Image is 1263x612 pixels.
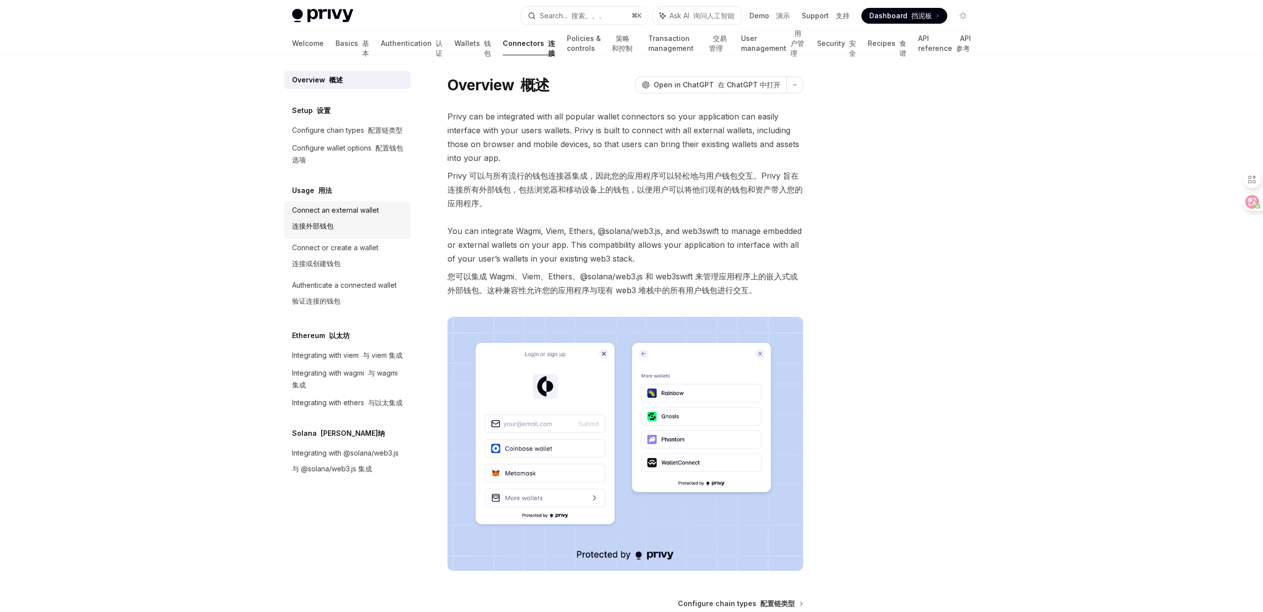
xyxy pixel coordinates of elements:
span: ⌘ K [631,12,642,20]
h5: Ethereum [292,330,350,342]
font: 用户管理 [790,29,804,57]
a: Recipes 食谱 [868,32,906,55]
h5: Setup [292,105,331,116]
button: Ask AI 询问人工智能 [653,7,742,25]
font: 交易管理 [709,34,727,52]
div: Integrating with @solana/web3.js [292,447,399,479]
font: 钱包 [484,39,491,57]
span: Configure chain types [678,599,795,609]
span: Open in ChatGPT [654,80,780,90]
span: Ask AI [669,11,735,21]
font: 设置 [317,106,331,115]
h5: Solana [292,427,385,439]
div: Configure chain types [292,124,403,136]
font: 连接或创建钱包 [292,259,340,268]
font: Privy 可以与所有流行的钱包连接器集成，因此您的应用程序可以轻松地与用户钱包交互。Privy 旨在连接所有外部钱包，包括浏览器和移动设备上的钱包，以便用户可以将他们现有的钱包和资产带入您的应... [447,171,803,208]
a: Connect or create a wallet连接或创建钱包 [284,239,410,276]
div: Connect an external wallet [292,204,379,236]
font: 配置链类型 [760,599,795,608]
h1: Overview [447,76,549,94]
a: Wallets 钱包 [454,32,491,55]
font: 用法 [318,186,332,194]
a: Policies & controls 策略和控制 [567,32,636,55]
font: 搜索。。。 [571,11,606,20]
a: Demo 演示 [749,11,790,21]
a: Support 支持 [802,11,850,21]
a: Dashboard 挡泥板 [861,8,947,24]
a: Connectors 连接 [503,32,555,55]
font: 连接外部钱包 [292,222,334,230]
a: Integrating with @solana/web3.js与 @solana/web3.js 集成 [284,444,410,482]
button: Toggle dark mode [955,8,971,24]
a: Transaction management 交易管理 [648,32,729,55]
font: 与 @solana/web3.js 集成 [292,464,372,473]
font: API 参考 [956,34,971,52]
div: Integrating with ethers [292,397,403,409]
font: 连接 [548,39,555,57]
font: 安全 [849,39,856,57]
font: 概述 [520,76,550,94]
a: Configure wallet options 配置钱包选项 [284,139,410,169]
a: Integrating with viem 与 viem 集成 [284,346,410,364]
a: Authenticate a connected wallet验证连接的钱包 [284,276,410,314]
h5: Usage [292,185,332,196]
font: 认证 [436,39,443,57]
a: Integrating with ethers 与以太集成 [284,394,410,412]
a: Authentication 认证 [381,32,443,55]
div: Integrating with viem [292,349,403,361]
div: Configure wallet options [292,142,405,166]
a: Basics 基本 [335,32,369,55]
font: 配置链类型 [368,126,403,134]
img: light logo [292,9,353,23]
font: 演示 [776,11,790,20]
a: Welcome [292,32,324,55]
img: Connectors3 [447,317,803,571]
button: Search... 搜索。。。⌘K [521,7,648,25]
a: API reference API 参考 [918,32,971,55]
font: 询问人工智能 [693,11,735,20]
font: 以太坊 [329,331,350,340]
font: 您可以集成 Wagmi、Viem、Ethers、@solana/web3.js 和 web3swift 来管理应用程序上的嵌入式或外部钱包。这种兼容性允许您的应用程序与现有 web3 堆栈中的所... [447,271,798,295]
font: 基本 [362,39,369,57]
font: 挡泥板 [911,11,932,20]
a: Configure chain types 配置链类型 [284,121,410,139]
font: 与 viem 集成 [363,351,403,359]
font: 在 ChatGPT 中打开 [718,80,780,89]
font: [PERSON_NAME]纳 [321,429,385,437]
div: Overview [292,74,343,86]
div: Integrating with wagmi [292,367,405,391]
span: Dashboard [869,11,932,21]
div: Search... [540,10,606,22]
font: 与以太集成 [368,398,403,407]
font: 食谱 [899,39,906,57]
span: Privy can be integrated with all popular wallet connectors so your application can easily interfa... [447,110,803,214]
font: 支持 [836,11,850,20]
div: Connect or create a wallet [292,242,378,273]
a: User management 用户管理 [741,32,805,55]
font: 策略和控制 [612,34,632,52]
a: Connect an external wallet连接外部钱包 [284,201,410,239]
div: Authenticate a connected wallet [292,279,397,311]
font: 概述 [329,76,343,84]
font: 验证连接的钱包 [292,297,340,305]
span: You can integrate Wagmi, Viem, Ethers, @solana/web3.js, and web3swift to manage embedded or exter... [447,224,803,301]
a: Integrating with wagmi 与 wagmi 集成 [284,364,410,394]
a: Overview 概述 [284,71,410,89]
a: Security 安全 [817,32,856,55]
button: Open in ChatGPT 在 ChatGPT 中打开 [635,76,786,93]
a: Configure chain types 配置链类型 [678,599,802,609]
